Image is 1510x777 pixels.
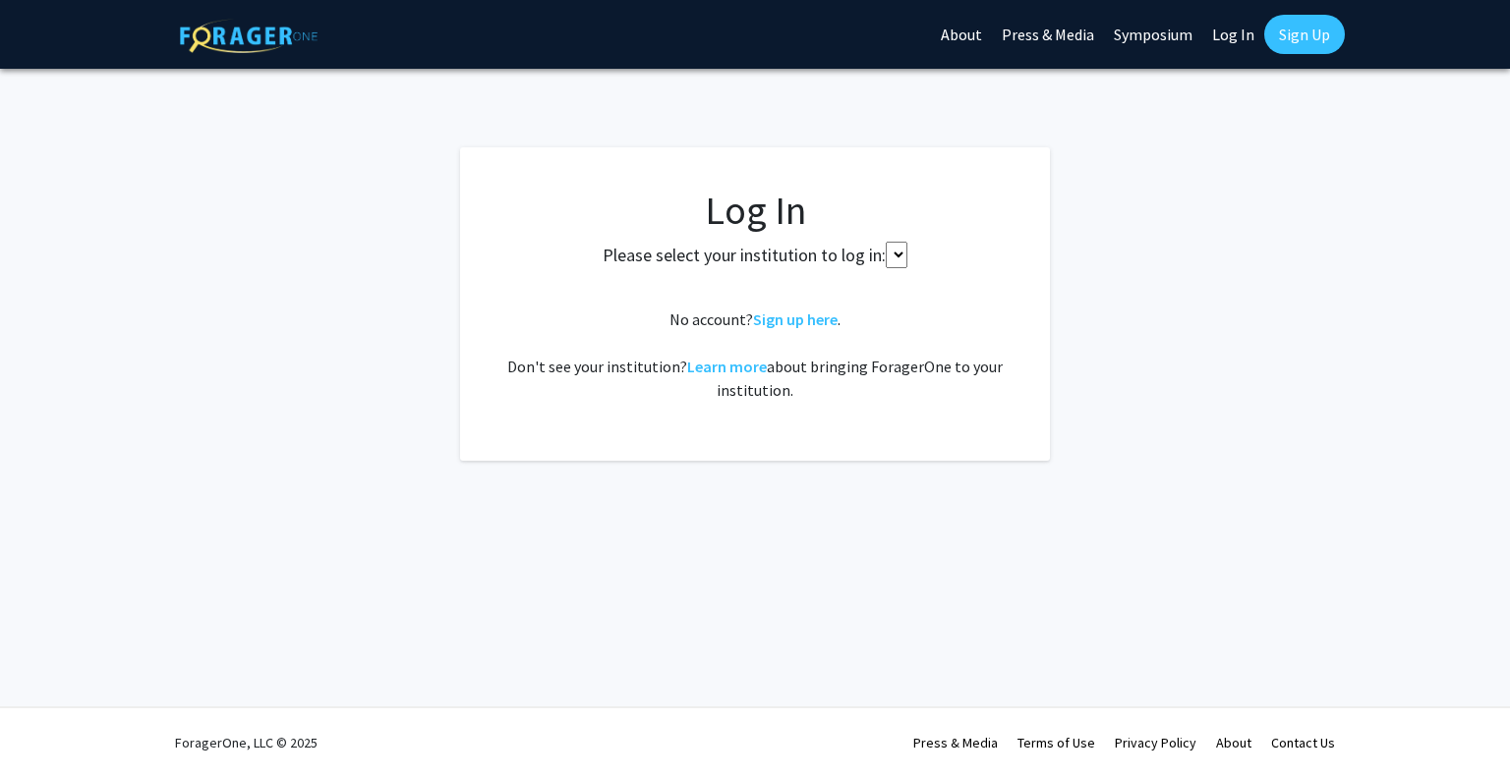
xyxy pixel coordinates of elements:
[175,708,318,777] div: ForagerOne, LLC © 2025
[1264,15,1345,54] a: Sign Up
[1115,734,1196,751] a: Privacy Policy
[1216,734,1251,751] a: About
[1271,734,1335,751] a: Contact Us
[687,357,767,376] a: Learn more about bringing ForagerOne to your institution
[603,242,886,268] label: Please select your institution to log in:
[1017,734,1095,751] a: Terms of Use
[913,734,998,751] a: Press & Media
[499,187,1011,234] h1: Log In
[180,19,318,53] img: ForagerOne Logo
[499,307,1011,402] div: No account? . Don't see your institution? about bringing ForagerOne to your institution.
[753,309,838,329] a: Sign up here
